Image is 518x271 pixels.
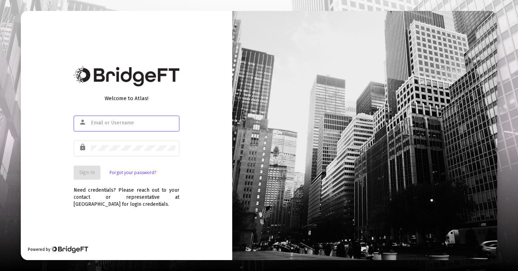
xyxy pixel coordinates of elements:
mat-icon: lock [79,143,87,152]
div: Welcome to Atlas! [74,95,179,102]
img: Bridge Financial Technology Logo [74,66,179,86]
input: Email or Username [91,120,175,126]
mat-icon: person [79,118,87,127]
div: Powered by [28,246,88,253]
img: Bridge Financial Technology Logo [51,246,88,253]
span: Sign In [79,170,95,175]
button: Sign In [74,166,100,180]
a: Forgot your password? [110,169,156,176]
div: Need credentials? Please reach out to your contact or representative at [GEOGRAPHIC_DATA] for log... [74,180,179,208]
